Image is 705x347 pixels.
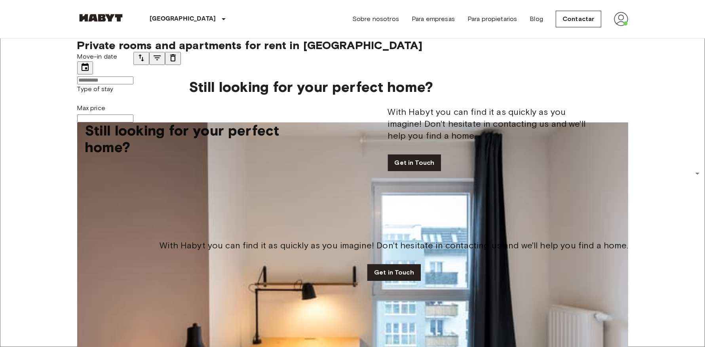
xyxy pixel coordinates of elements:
[556,11,601,27] a: Contactar
[412,14,455,24] a: Para empresas
[160,240,629,252] span: With Habyt you can find it as quickly as you imagine! Don't hesitate in contacting us and we'll h...
[150,14,216,24] p: [GEOGRAPHIC_DATA]
[467,14,517,24] a: Para propietarios
[614,12,628,26] img: avatar
[352,14,399,24] a: Sobre nosotros
[189,78,433,95] span: Still looking for your perfect home?
[367,264,421,281] a: Get in Touch
[77,14,125,22] img: Habyt
[530,14,543,24] a: Blog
